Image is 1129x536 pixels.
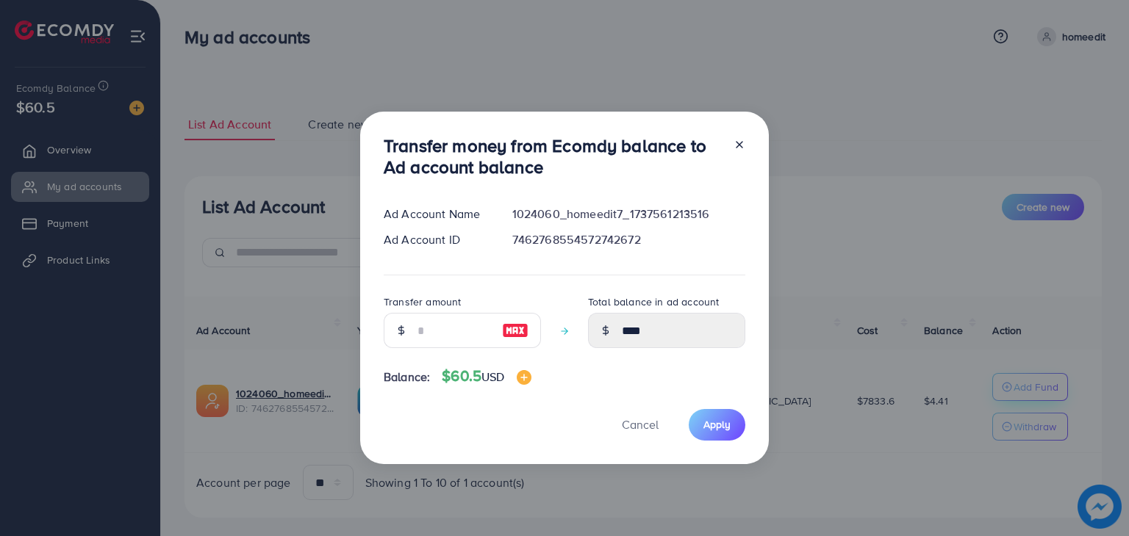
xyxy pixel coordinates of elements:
div: Ad Account ID [372,231,501,248]
button: Cancel [603,409,677,441]
img: image [517,370,531,385]
h3: Transfer money from Ecomdy balance to Ad account balance [384,135,722,178]
h4: $60.5 [442,367,531,385]
button: Apply [689,409,745,441]
span: Apply [703,417,731,432]
img: image [502,322,528,339]
div: Ad Account Name [372,206,501,222]
span: USD [481,369,504,385]
label: Total balance in ad account [588,294,719,309]
span: Balance: [384,369,430,385]
div: 1024060_homeedit7_1737561213516 [501,206,757,222]
label: Transfer amount [384,294,461,309]
div: 7462768554572742672 [501,231,757,248]
span: Cancel [622,416,659,432]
